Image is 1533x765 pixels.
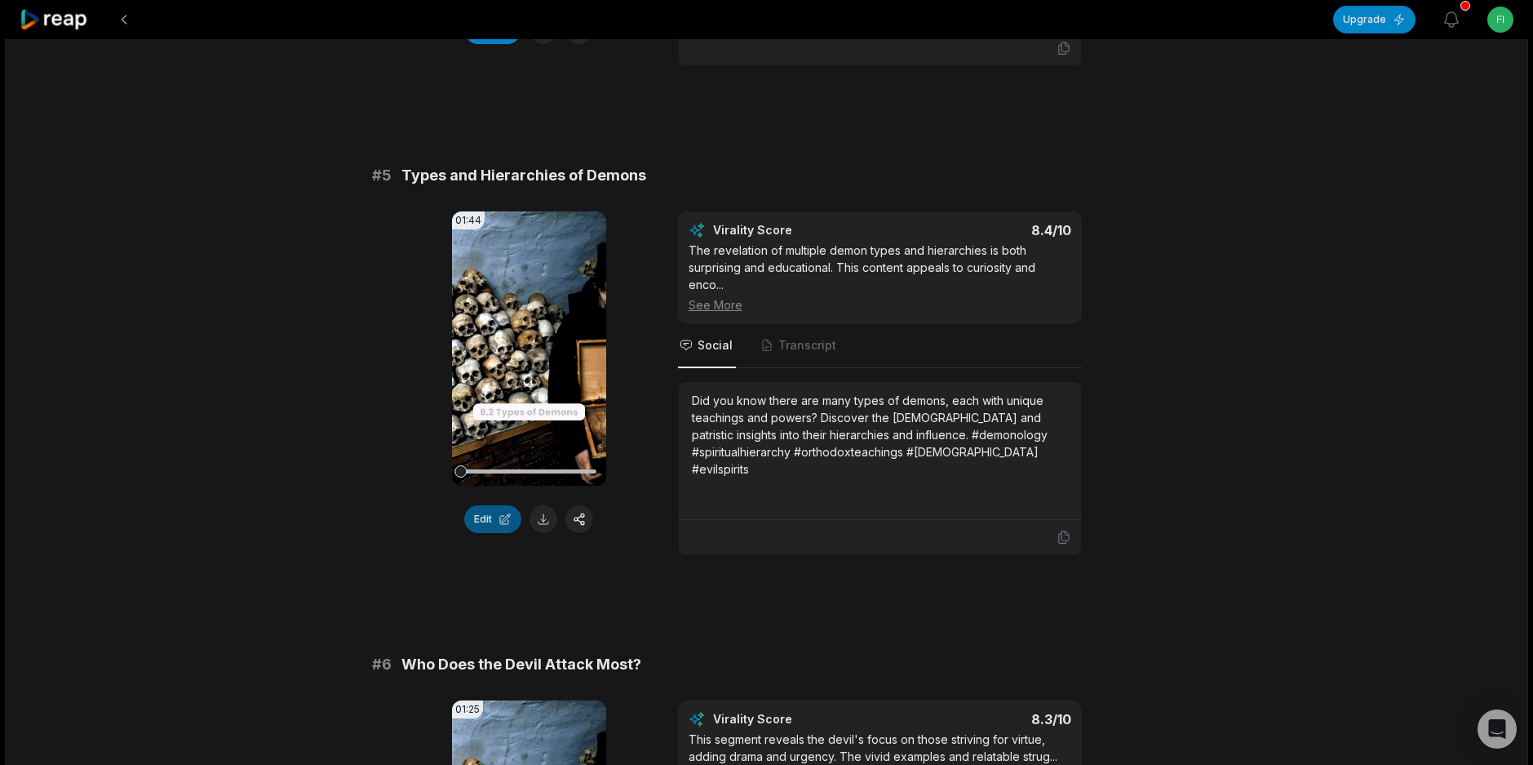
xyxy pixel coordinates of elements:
[678,324,1082,368] nav: Tabs
[689,242,1071,314] div: The revelation of multiple demon types and hierarchies is both surprising and educational. This c...
[372,653,392,676] span: # 6
[713,222,888,238] div: Virality Score
[689,296,1071,314] div: See More
[896,222,1071,238] div: 8.4 /10
[713,711,888,727] div: Virality Score
[778,337,836,354] span: Transcript
[1333,6,1416,33] button: Upgrade
[698,337,733,354] span: Social
[452,211,606,486] video: Your browser does not support mp4 format.
[896,711,1071,727] div: 8.3 /10
[401,653,641,676] span: Who Does the Devil Attack Most?
[401,164,646,187] span: Types and Hierarchies of Demons
[372,164,392,187] span: # 5
[1478,709,1517,749] div: Open Intercom Messenger
[464,505,521,533] button: Edit
[692,392,1068,478] div: Did you know there are many types of demons, each with unique teachings and powers? Discover the ...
